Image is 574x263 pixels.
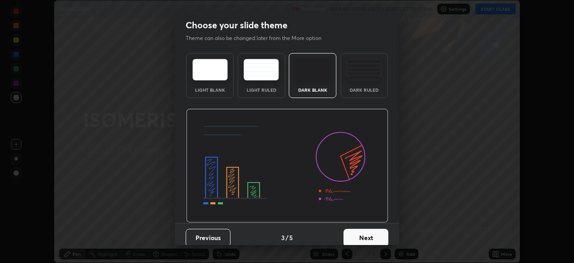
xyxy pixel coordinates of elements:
div: Dark Ruled [346,88,382,92]
button: Previous [186,229,230,247]
h4: / [286,233,288,242]
button: Next [344,229,388,247]
h2: Choose your slide theme [186,19,287,31]
img: lightTheme.e5ed3b09.svg [192,59,228,80]
div: Light Ruled [244,88,279,92]
img: darkRuledTheme.de295e13.svg [346,59,382,80]
img: darkTheme.f0cc69e5.svg [295,59,330,80]
p: Theme can also be changed later from the More option [186,34,331,42]
img: lightRuledTheme.5fabf969.svg [244,59,279,80]
h4: 3 [281,233,285,242]
div: Light Blank [192,88,228,92]
div: Dark Blank [295,88,330,92]
h4: 5 [289,233,293,242]
img: darkThemeBanner.d06ce4a2.svg [186,109,388,223]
